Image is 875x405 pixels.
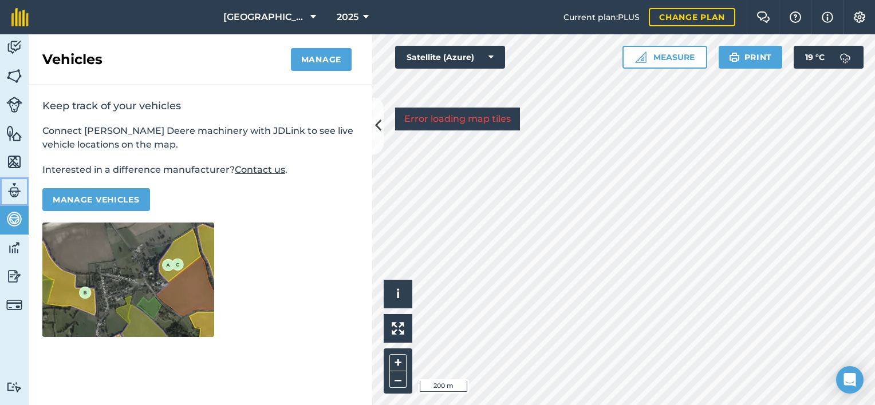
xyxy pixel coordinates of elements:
[719,46,783,69] button: Print
[389,354,407,371] button: +
[635,51,647,63] img: Ruler icon
[337,10,358,24] span: 2025
[6,125,22,142] img: svg+xml;base64,PHN2ZyB4bWxucz0iaHR0cDovL3d3dy53My5vcmcvMjAwMC9zdmciIHdpZHRoPSI1NiIgaGVpZ2h0PSI2MC...
[836,366,864,394] div: Open Intercom Messenger
[789,11,802,23] img: A question mark icon
[822,10,833,24] img: svg+xml;base64,PHN2ZyB4bWxucz0iaHR0cDovL3d3dy53My5vcmcvMjAwMC9zdmciIHdpZHRoPSIxNyIgaGVpZ2h0PSIxNy...
[42,50,103,69] h2: Vehicles
[392,322,404,335] img: Four arrows, one pointing top left, one top right, one bottom right and the last bottom left
[6,182,22,199] img: svg+xml;base64,PD94bWwgdmVyc2lvbj0iMS4wIiBlbmNvZGluZz0idXRmLTgiPz4KPCEtLSBHZW5lcmF0b3I6IEFkb2JlIE...
[6,297,22,313] img: svg+xml;base64,PD94bWwgdmVyc2lvbj0iMS4wIiBlbmNvZGluZz0idXRmLTgiPz4KPCEtLSBHZW5lcmF0b3I6IEFkb2JlIE...
[834,46,857,69] img: svg+xml;base64,PD94bWwgdmVyc2lvbj0iMS4wIiBlbmNvZGluZz0idXRmLTgiPz4KPCEtLSBHZW5lcmF0b3I6IEFkb2JlIE...
[729,50,740,64] img: svg+xml;base64,PHN2ZyB4bWxucz0iaHR0cDovL3d3dy53My5vcmcvMjAwMC9zdmciIHdpZHRoPSIxOSIgaGVpZ2h0PSIyNC...
[389,371,407,388] button: –
[384,280,412,308] button: i
[11,8,29,26] img: fieldmargin Logo
[6,382,22,392] img: svg+xml;base64,PD94bWwgdmVyc2lvbj0iMS4wIiBlbmNvZGluZz0idXRmLTgiPz4KPCEtLSBHZW5lcmF0b3I6IEFkb2JlIE...
[42,188,150,211] button: Manage vehicles
[395,46,505,69] button: Satellite (Azure)
[6,67,22,85] img: svg+xml;base64,PHN2ZyB4bWxucz0iaHR0cDovL3d3dy53My5vcmcvMjAwMC9zdmciIHdpZHRoPSI1NiIgaGVpZ2h0PSI2MC...
[756,11,770,23] img: Two speech bubbles overlapping with the left bubble in the forefront
[794,46,864,69] button: 19 °C
[396,287,400,301] span: i
[6,39,22,56] img: svg+xml;base64,PD94bWwgdmVyc2lvbj0iMS4wIiBlbmNvZGluZz0idXRmLTgiPz4KPCEtLSBHZW5lcmF0b3I6IEFkb2JlIE...
[805,46,825,69] span: 19 ° C
[6,239,22,256] img: svg+xml;base64,PD94bWwgdmVyc2lvbj0iMS4wIiBlbmNvZGluZz0idXRmLTgiPz4KPCEtLSBHZW5lcmF0b3I6IEFkb2JlIE...
[649,8,735,26] a: Change plan
[6,97,22,113] img: svg+xml;base64,PD94bWwgdmVyc2lvbj0iMS4wIiBlbmNvZGluZz0idXRmLTgiPz4KPCEtLSBHZW5lcmF0b3I6IEFkb2JlIE...
[563,11,640,23] span: Current plan : PLUS
[291,48,352,71] button: Manage
[42,163,358,177] p: Interested in a difference manufacturer? .
[6,211,22,228] img: svg+xml;base64,PD94bWwgdmVyc2lvbj0iMS4wIiBlbmNvZGluZz0idXRmLTgiPz4KPCEtLSBHZW5lcmF0b3I6IEFkb2JlIE...
[6,268,22,285] img: svg+xml;base64,PD94bWwgdmVyc2lvbj0iMS4wIiBlbmNvZGluZz0idXRmLTgiPz4KPCEtLSBHZW5lcmF0b3I6IEFkb2JlIE...
[235,164,285,175] a: Contact us
[404,112,511,126] p: Error loading map tiles
[853,11,866,23] img: A cog icon
[42,124,358,152] p: Connect [PERSON_NAME] Deere machinery with JDLink to see live vehicle locations on the map.
[223,10,306,24] span: [GEOGRAPHIC_DATA]
[42,99,358,113] h2: Keep track of your vehicles
[622,46,707,69] button: Measure
[6,153,22,170] img: svg+xml;base64,PHN2ZyB4bWxucz0iaHR0cDovL3d3dy53My5vcmcvMjAwMC9zdmciIHdpZHRoPSI1NiIgaGVpZ2h0PSI2MC...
